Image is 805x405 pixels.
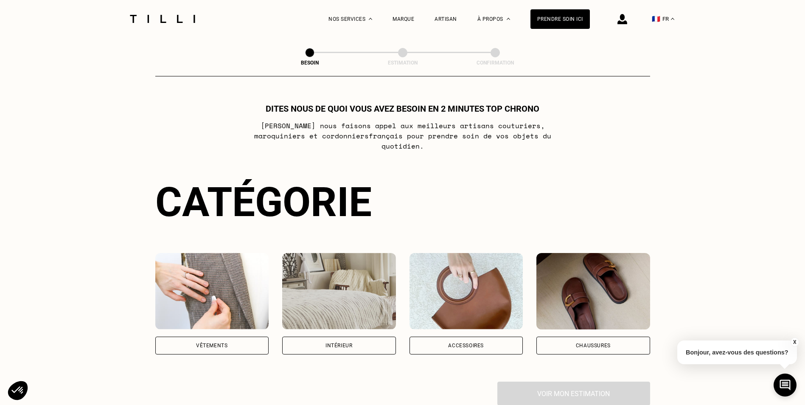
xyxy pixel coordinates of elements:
[617,14,627,24] img: icône connexion
[410,253,523,329] img: Accessoires
[507,18,510,20] img: Menu déroulant à propos
[155,178,650,226] div: Catégorie
[155,253,269,329] img: Vêtements
[448,343,484,348] div: Accessoires
[360,60,445,66] div: Estimation
[536,253,650,329] img: Chaussures
[677,340,797,364] p: Bonjour, avez-vous des questions?
[453,60,538,66] div: Confirmation
[267,60,352,66] div: Besoin
[393,16,414,22] a: Marque
[266,104,539,114] h1: Dites nous de quoi vous avez besoin en 2 minutes top chrono
[234,121,571,151] p: [PERSON_NAME] nous faisons appel aux meilleurs artisans couturiers , maroquiniers et cordonniers ...
[196,343,227,348] div: Vêtements
[790,337,799,347] button: X
[576,343,611,348] div: Chaussures
[127,15,198,23] img: Logo du service de couturière Tilli
[282,253,396,329] img: Intérieur
[369,18,372,20] img: Menu déroulant
[325,343,352,348] div: Intérieur
[652,15,660,23] span: 🇫🇷
[435,16,457,22] a: Artisan
[671,18,674,20] img: menu déroulant
[530,9,590,29] a: Prendre soin ici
